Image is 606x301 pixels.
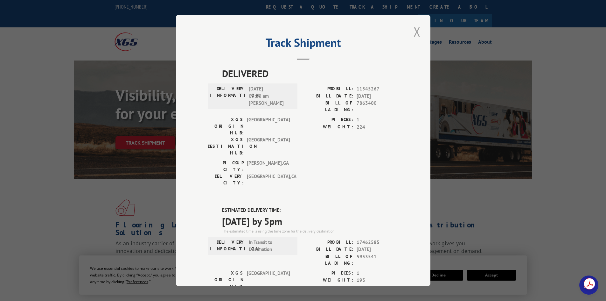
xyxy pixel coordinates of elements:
span: [GEOGRAPHIC_DATA] [247,270,290,290]
span: [PERSON_NAME] , GA [247,160,290,173]
label: BILL OF LADING: [303,100,353,113]
span: [DATE] 09:30 am [PERSON_NAME] [249,85,292,107]
span: [DATE] [357,246,399,253]
label: ESTIMATED DELIVERY TIME: [222,207,399,214]
span: [DATE] by 5pm [222,214,399,228]
label: PROBILL: [303,85,353,93]
span: 17462585 [357,239,399,246]
label: BILL OF LADING: [303,253,353,267]
span: 1 [357,270,399,277]
button: Close modal [412,23,422,40]
span: [GEOGRAPHIC_DATA] [247,116,290,136]
label: DELIVERY CITY: [208,173,244,186]
span: 7863400 [357,100,399,113]
label: WEIGHT: [303,124,353,131]
label: PROBILL: [303,239,353,246]
h2: Track Shipment [208,38,399,50]
div: The estimated time is using the time zone for the delivery destination. [222,228,399,234]
a: Open chat [579,276,598,295]
label: DELIVERY INFORMATION: [210,239,246,253]
span: 1 [357,116,399,124]
label: PIECES: [303,116,353,124]
label: XGS DESTINATION HUB: [208,136,244,156]
span: In Transit to Destination [249,239,292,253]
label: PIECES: [303,270,353,277]
span: [GEOGRAPHIC_DATA] , CA [247,173,290,186]
label: WEIGHT: [303,277,353,284]
label: XGS ORIGIN HUB: [208,116,244,136]
label: DELIVERY INFORMATION: [210,85,246,107]
span: DELIVERED [222,66,399,81]
span: 193 [357,277,399,284]
label: XGS ORIGIN HUB: [208,270,244,290]
label: BILL DATE: [303,93,353,100]
span: 224 [357,124,399,131]
span: [DATE] [357,93,399,100]
span: [GEOGRAPHIC_DATA] [247,136,290,156]
label: BILL DATE: [303,246,353,253]
span: 11545267 [357,85,399,93]
span: 5953541 [357,253,399,267]
label: PICKUP CITY: [208,160,244,173]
